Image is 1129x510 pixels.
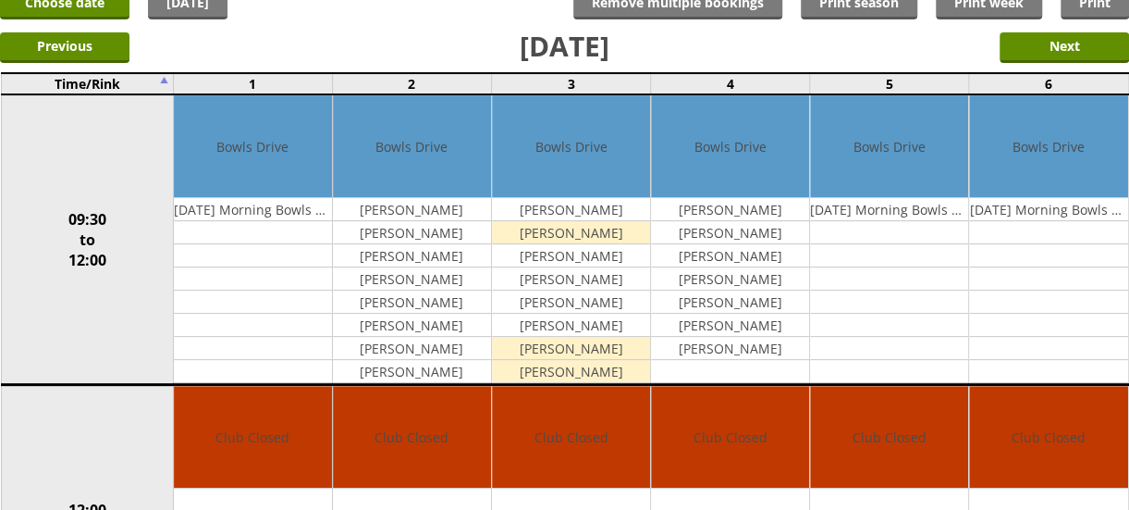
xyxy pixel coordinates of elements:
td: Club Closed [333,386,491,489]
td: 5 [810,73,969,94]
td: Club Closed [492,386,650,489]
td: [PERSON_NAME] [492,244,650,267]
td: [PERSON_NAME] [333,198,491,221]
td: [PERSON_NAME] [651,337,809,360]
td: Bowls Drive [651,95,809,198]
td: Bowls Drive [333,95,491,198]
td: Bowls Drive [810,95,968,198]
td: [PERSON_NAME] [333,291,491,314]
td: [PERSON_NAME] [333,221,491,244]
td: 1 [173,73,332,94]
td: [PERSON_NAME] [651,198,809,221]
td: [PERSON_NAME] [651,244,809,267]
td: [DATE] Morning Bowls Club [174,198,332,221]
td: [PERSON_NAME] [333,360,491,383]
td: [PERSON_NAME] [333,337,491,360]
td: [PERSON_NAME] [492,221,650,244]
td: [DATE] Morning Bowls Club [810,198,968,221]
td: [PERSON_NAME] [492,198,650,221]
td: [PERSON_NAME] [492,314,650,337]
td: Club Closed [174,386,332,489]
td: Club Closed [810,386,968,489]
td: Club Closed [969,386,1127,489]
td: [PERSON_NAME] [492,337,650,360]
td: [PERSON_NAME] [651,314,809,337]
td: [PERSON_NAME] [651,267,809,291]
td: Time/Rink [1,73,173,94]
td: 4 [651,73,810,94]
td: [PERSON_NAME] [333,267,491,291]
td: [PERSON_NAME] [651,221,809,244]
td: [PERSON_NAME] [333,314,491,337]
td: Club Closed [651,386,809,489]
td: 3 [491,73,650,94]
td: [PERSON_NAME] [492,291,650,314]
td: Bowls Drive [492,95,650,198]
td: [PERSON_NAME] [492,360,650,383]
td: 2 [332,73,491,94]
td: Bowls Drive [969,95,1127,198]
td: 09:30 to 12:00 [1,94,173,385]
td: [PERSON_NAME] [333,244,491,267]
td: 6 [969,73,1128,94]
input: Next [1000,32,1129,63]
td: [PERSON_NAME] [492,267,650,291]
td: Bowls Drive [174,95,332,198]
td: [DATE] Morning Bowls Club [969,198,1127,221]
td: [PERSON_NAME] [651,291,809,314]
